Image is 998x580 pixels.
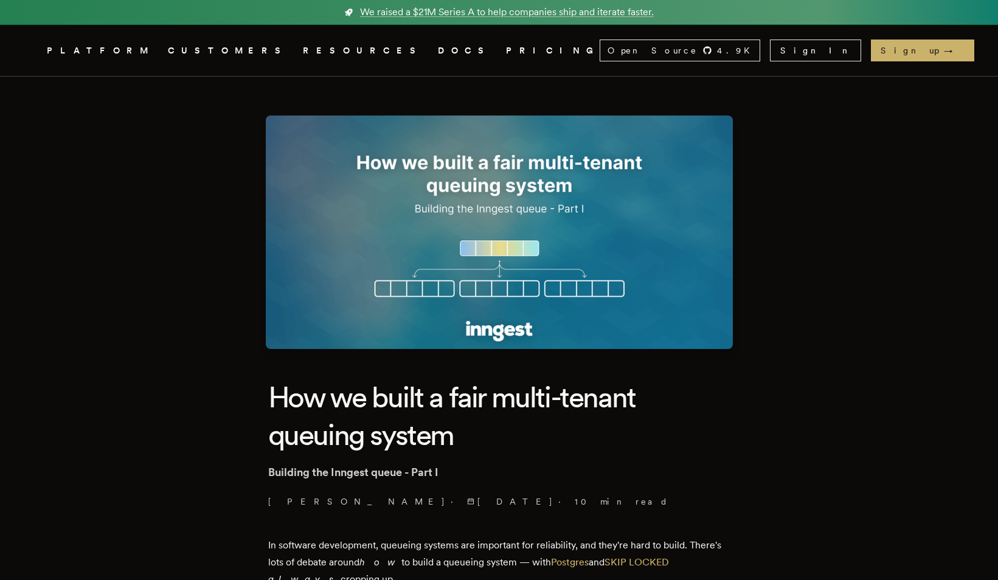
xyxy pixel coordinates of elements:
span: 10 min read [575,495,668,508]
span: [DATE] [467,495,553,508]
img: Featured image for How we built a fair multi-tenant queuing system blog post [266,116,733,349]
p: Building the Inngest queue - Part I [268,464,730,481]
h1: How we built a fair multi-tenant queuing system [268,378,730,454]
a: Sign In [770,40,861,61]
span: 4.9 K [717,44,757,57]
nav: Global [13,25,986,76]
a: CUSTOMERS [168,43,288,58]
span: We raised a $21M Series A to help companies ship and iterate faster. [360,5,654,19]
a: Sign up [871,40,974,61]
em: how [359,556,401,568]
button: PLATFORM [47,43,153,58]
a: SKIP LOCKED [605,556,669,568]
a: Postgres [551,556,589,568]
span: Open Source [608,44,698,57]
button: RESOURCES [303,43,423,58]
span: → [944,44,965,57]
a: [PERSON_NAME] [268,495,446,508]
a: PRICING [506,43,600,58]
a: DOCS [438,43,491,58]
p: · · [268,495,730,508]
